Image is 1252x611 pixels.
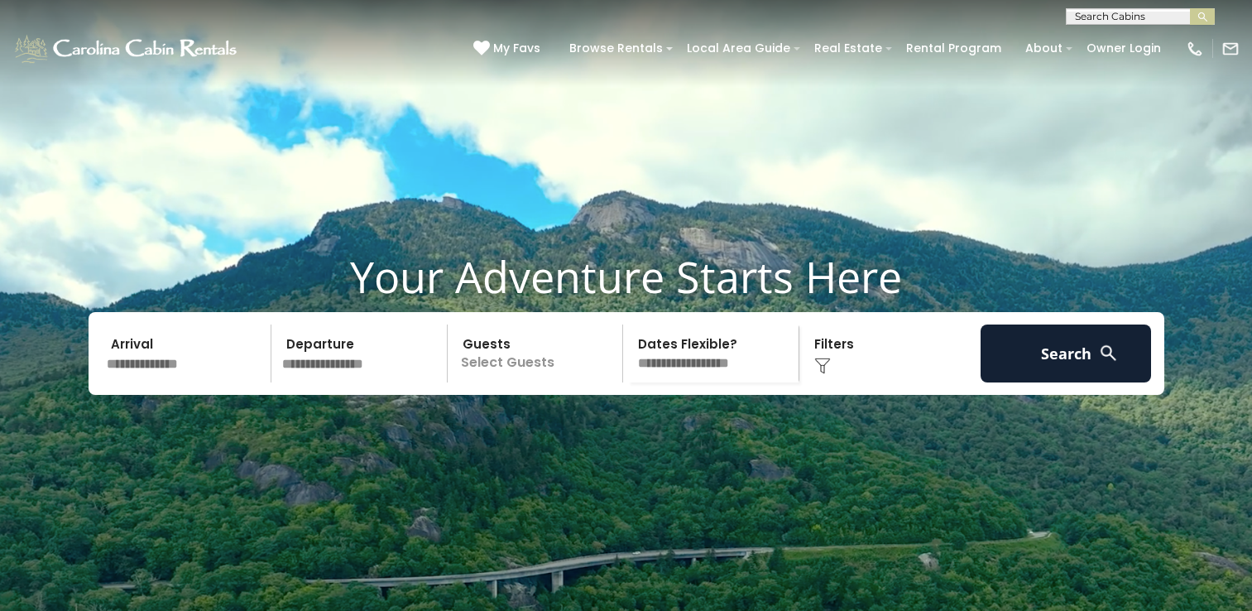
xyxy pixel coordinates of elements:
p: Select Guests [453,325,623,382]
a: Rental Program [898,36,1010,61]
button: Search [981,325,1152,382]
img: White-1-1-2.png [12,32,242,65]
span: My Favs [493,40,540,57]
a: About [1017,36,1071,61]
img: search-regular-white.png [1098,343,1119,363]
a: My Favs [473,40,544,58]
a: Browse Rentals [561,36,671,61]
img: phone-regular-white.png [1186,40,1204,58]
img: mail-regular-white.png [1221,40,1240,58]
a: Local Area Guide [679,36,799,61]
img: filter--v1.png [814,358,831,374]
a: Owner Login [1078,36,1169,61]
a: Real Estate [806,36,890,61]
h1: Your Adventure Starts Here [12,251,1240,302]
